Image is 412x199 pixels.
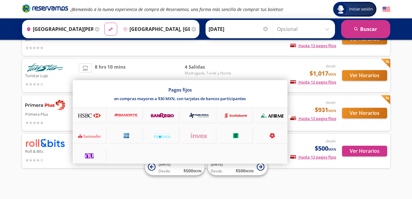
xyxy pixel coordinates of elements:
[326,138,336,144] em: desde:
[211,168,223,174] span: Desde:
[185,70,231,76] span: Madrugada, Tarde y Noche
[22,4,68,13] i: Brand Logo
[290,116,336,121] span: Hasta 12 pagos fijos
[114,96,246,101] p: en compras mayores a $30 MXN, con tarjetas de bancos participantes
[342,70,387,81] button: Ver Horarios
[159,162,171,167] span: [DATE]
[310,69,336,78] span: $1,017
[208,159,268,175] button: [DATE]Desde:$500MXN
[290,79,336,85] span: Hasta 12 pagos fijos
[193,169,202,173] small: MXN
[277,21,332,37] input: Opcional
[342,146,387,156] button: Ver Horarios
[145,159,205,175] button: [DATE]Desde:$500MXN
[326,63,336,69] em: desde:
[328,108,336,113] small: MXN
[25,110,76,118] p: Primera Plus
[25,100,65,110] img: Primera Plus
[25,72,76,79] p: Turistar Lujo
[71,6,283,12] em: ¡Bienvenido a la nueva experiencia de compra de Reservamos, una forma más sencilla de comprar tus...
[159,168,171,174] span: Desde:
[347,6,375,12] span: Iniciar sesión
[24,21,93,37] input: Buscar Origen
[290,43,336,48] span: Hasta 12 pagos fijos
[25,147,76,155] p: Roll & Bits
[342,108,387,118] button: Ver Horarios
[315,144,336,153] span: $500
[236,167,254,174] span: $ 500
[185,63,231,70] span: 4 Salidas
[290,154,336,160] span: Hasta 12 pagos fijos
[328,72,336,77] small: MXN
[211,162,223,167] span: [DATE]
[341,20,390,38] button: Buscar
[22,4,68,15] a: Brand Logo
[183,167,202,174] span: $ 500
[383,6,390,13] button: English
[121,21,190,37] input: Buscar Destino
[326,100,336,105] em: desde:
[209,21,269,37] input: Elegir Fecha
[245,169,254,173] small: MXN
[25,138,65,147] img: Roll & Bits
[168,87,192,93] p: Pagos fijos
[95,63,125,88] span: 8 hrs 10 mins
[328,147,336,152] small: MXN
[25,63,65,72] img: Turistar Lujo
[315,105,336,115] span: $931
